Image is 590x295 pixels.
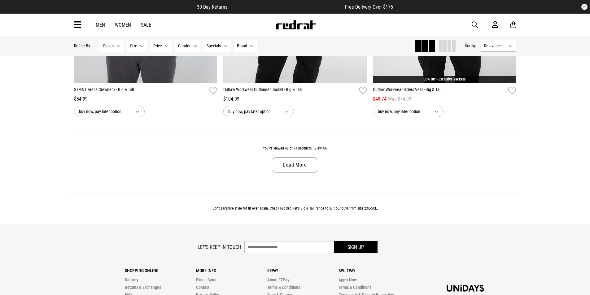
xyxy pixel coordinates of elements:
[223,86,356,95] a: Outlaw Workwear Outlander Jacket - Big & Tall
[263,146,312,150] span: You've viewed 48 of 74 products
[196,285,209,290] a: Contact
[223,106,294,117] button: buy now, pay later option
[125,277,138,282] a: Delivery
[275,20,316,29] img: Redrat logo
[127,40,147,52] button: Size
[240,4,333,10] iframe: Customer reviews powered by Trustpilot
[424,77,465,81] a: 35% Off - Exclusive Jackets
[74,95,217,103] div: $84.99
[103,43,114,48] span: Colour
[234,40,257,52] button: Brand
[96,22,105,28] a: Men
[388,95,411,103] span: Was $74.99
[197,4,227,10] span: 30 Day Returns
[153,43,162,48] span: Price
[74,86,207,95] a: STMNT Areca Crewneck - Big & Tall
[99,40,124,52] button: Colour
[175,40,201,52] button: Gender
[228,108,280,115] span: buy now, pay later option
[196,277,216,282] a: Find a Store
[74,43,90,48] p: Refine By
[345,4,393,10] span: Free Delivery Over $175
[373,86,506,95] a: Outlaw Workwear Riders Vest - Big & Tall
[267,277,289,282] a: About EZPay
[314,146,327,151] button: View All
[130,43,137,48] span: Size
[447,285,484,292] img: Unidays
[472,43,476,48] span: by
[373,106,444,117] button: buy now, pay later option
[267,268,339,273] p: Ezpay
[373,95,387,103] span: $48.74
[273,158,317,172] a: Load More
[339,268,410,273] p: Splitpay
[378,108,429,115] span: buy now, pay later option
[198,244,241,250] label: Let's keep in touch
[339,285,371,290] a: Terms & Conditions
[223,95,367,103] div: $104.99
[74,206,516,210] p: Don't sacrifice style for fit ever again. Check out Red Rat's Big & Tall range to suit our guys f...
[141,22,151,28] a: Sale
[481,40,516,52] button: Relevance
[79,108,130,115] span: buy now, pay later option
[237,43,247,48] span: Brand
[267,285,300,290] a: Terms & Conditions
[178,43,190,48] span: Gender
[339,277,357,282] a: Apply Now
[74,106,145,117] button: buy now, pay later option
[207,43,221,48] span: Specials
[5,2,24,21] button: Open LiveChat chat widget
[125,268,196,273] p: Shopping Online
[334,241,378,253] button: Sign up
[465,42,476,50] button: Sortby
[203,40,231,52] button: Specials
[484,43,506,48] span: Relevance
[125,285,161,290] a: Returns & Exchanges
[196,268,267,273] p: More Info
[115,22,131,28] a: Women
[150,40,172,52] button: Price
